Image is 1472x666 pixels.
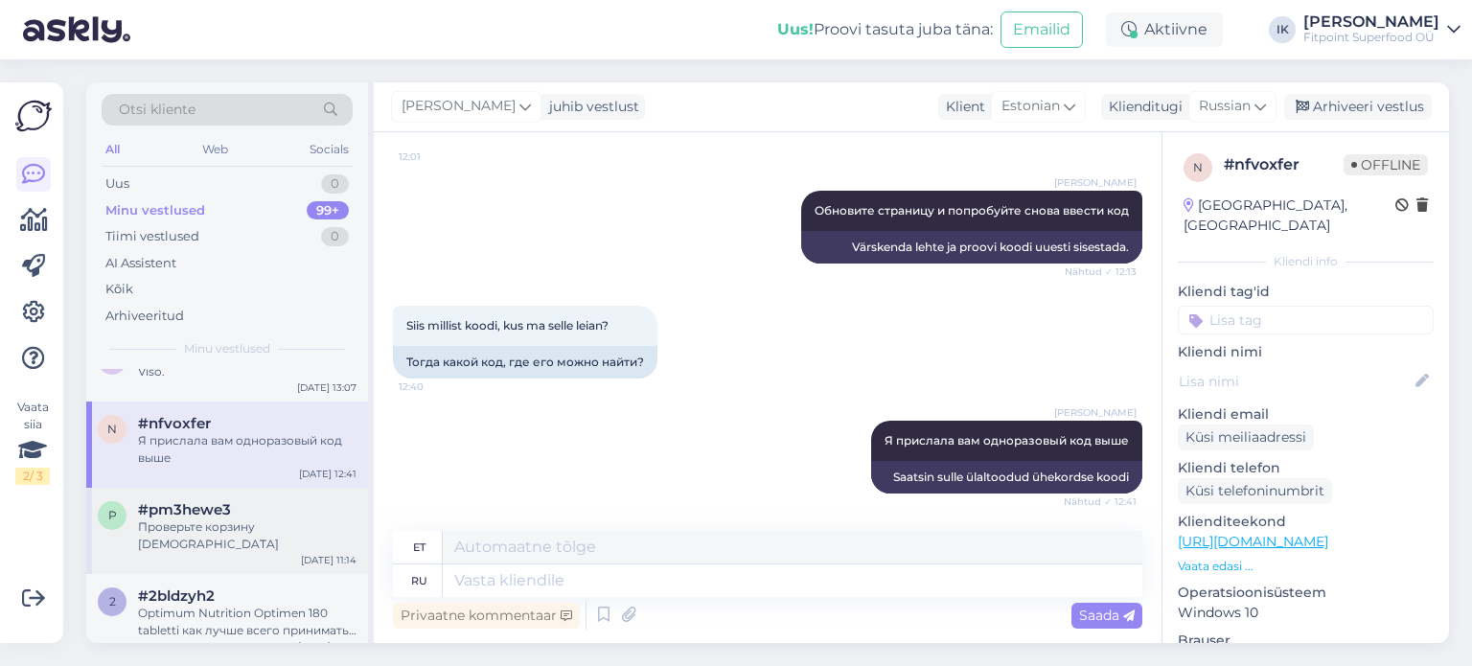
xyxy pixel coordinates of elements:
p: Kliendi email [1178,404,1434,425]
p: Windows 10 [1178,603,1434,623]
span: [PERSON_NAME] [1054,175,1137,190]
b: Uus! [777,20,814,38]
a: [PERSON_NAME]Fitpoint Superfood OÜ [1303,14,1460,45]
div: 0 [321,227,349,246]
span: [PERSON_NAME] [1054,405,1137,420]
div: ru [411,564,427,597]
span: Otsi kliente [119,100,195,120]
div: Тогда какой код, где его можно найти? [393,346,657,379]
div: et [413,531,425,563]
span: p [108,508,117,522]
p: Operatsioonisüsteem [1178,583,1434,603]
div: [GEOGRAPHIC_DATA], [GEOGRAPHIC_DATA] [1184,195,1395,236]
span: [PERSON_NAME] [402,96,516,117]
div: Kliendi info [1178,253,1434,270]
span: Я прислала вам одноразовый код выше [885,433,1129,448]
div: AI Assistent [105,254,176,273]
div: juhib vestlust [541,97,639,117]
div: Viso. [138,363,356,380]
div: Klienditugi [1101,97,1183,117]
div: Tiimi vestlused [105,227,199,246]
input: Lisa nimi [1179,371,1412,392]
div: Arhiveeritud [105,307,184,326]
div: Я прислала вам одноразовый код выше [138,432,356,467]
div: All [102,137,124,162]
span: n [1193,160,1203,174]
span: Nähtud ✓ 12:41 [1064,494,1137,509]
span: Estonian [1001,96,1060,117]
span: Обновите страницу и попробуйте снова ввести код [815,203,1129,218]
div: [DATE] 21:37 [298,639,356,654]
div: Socials [306,137,353,162]
p: Brauser [1178,631,1434,651]
div: Fitpoint Superfood OÜ [1303,30,1439,45]
div: [DATE] 12:41 [299,467,356,481]
span: Minu vestlused [184,340,270,357]
input: Lisa tag [1178,306,1434,334]
div: Aktiivne [1106,12,1223,47]
span: #2bldzyh2 [138,587,215,605]
a: [URL][DOMAIN_NAME] [1178,533,1328,550]
span: 12:01 [399,149,471,164]
span: 12:40 [399,379,471,394]
span: Russian [1199,96,1251,117]
div: Kõik [105,280,133,299]
div: [DATE] 11:14 [301,553,356,567]
button: Emailid [1000,11,1083,48]
div: # nfvoxfer [1224,153,1344,176]
p: Kliendi tag'id [1178,282,1434,302]
div: Küsi telefoninumbrit [1178,478,1332,504]
div: Uus [105,174,129,194]
p: Klienditeekond [1178,512,1434,532]
div: 99+ [307,201,349,220]
div: 0 [321,174,349,194]
div: Проверьте корзину [DEMOGRAPHIC_DATA] [138,518,356,553]
div: Optimum Nutrition Optimen 180 tabletti как лучше всего принимать данный комплекс витаминов ? [138,605,356,639]
div: Küsi meiliaadressi [1178,425,1314,450]
span: Siis millist koodi, kus ma selle leian? [406,318,609,333]
div: Saatsin sulle ülaltoodud ühekordse koodi [871,461,1142,494]
div: Vaata siia [15,399,50,485]
span: n [107,422,117,436]
p: Kliendi telefon [1178,458,1434,478]
span: #pm3hewe3 [138,501,231,518]
div: Värskenda lehte ja proovi koodi uuesti sisestada. [801,231,1142,264]
p: Vaata edasi ... [1178,558,1434,575]
div: [PERSON_NAME] [1303,14,1439,30]
span: Saada [1079,607,1135,624]
img: Askly Logo [15,98,52,134]
span: Offline [1344,154,1428,175]
span: Nähtud ✓ 12:13 [1065,264,1137,279]
span: 2 [109,594,116,609]
div: Arhiveeri vestlus [1284,94,1432,120]
div: 2 / 3 [15,468,50,485]
div: Web [198,137,232,162]
div: Proovi tasuta juba täna: [777,18,993,41]
div: [DATE] 13:07 [297,380,356,395]
span: #nfvoxfer [138,415,211,432]
p: Kliendi nimi [1178,342,1434,362]
div: IK [1269,16,1296,43]
div: Klient [938,97,985,117]
div: Minu vestlused [105,201,205,220]
div: Privaatne kommentaar [393,603,580,629]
